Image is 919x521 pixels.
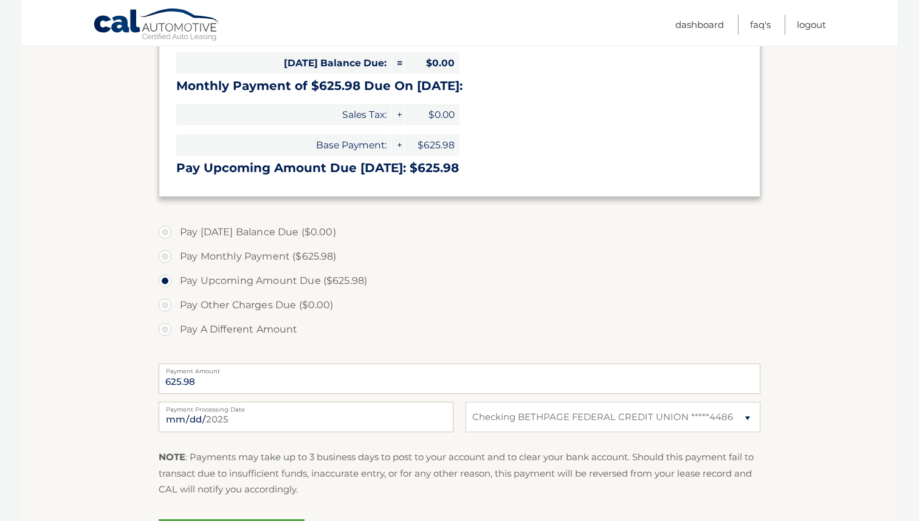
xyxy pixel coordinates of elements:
h3: Pay Upcoming Amount Due [DATE]: $625.98 [176,160,743,176]
span: Base Payment: [176,134,391,156]
strong: NOTE [159,451,185,463]
label: Pay [DATE] Balance Due ($0.00) [159,220,760,244]
span: = [392,52,404,74]
input: Payment Date [159,402,453,432]
span: Sales Tax: [176,104,391,125]
label: Pay Other Charges Due ($0.00) [159,293,760,317]
input: Payment Amount [159,364,760,394]
p: : Payments may take up to 3 business days to post to your account and to clear your bank account.... [159,449,760,497]
span: + [392,134,404,156]
span: $0.00 [405,52,459,74]
a: FAQ's [750,15,771,35]
label: Payment Amount [159,364,760,373]
span: [DATE] Balance Due: [176,52,391,74]
a: Cal Automotive [93,8,221,43]
label: Pay Monthly Payment ($625.98) [159,244,760,269]
h3: Monthly Payment of $625.98 Due On [DATE]: [176,78,743,94]
span: $0.00 [405,104,459,125]
a: Logout [797,15,826,35]
label: Payment Processing Date [159,402,453,412]
label: Pay Upcoming Amount Due ($625.98) [159,269,760,293]
label: Pay A Different Amount [159,317,760,342]
span: $625.98 [405,134,459,156]
span: + [392,104,404,125]
a: Dashboard [675,15,724,35]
